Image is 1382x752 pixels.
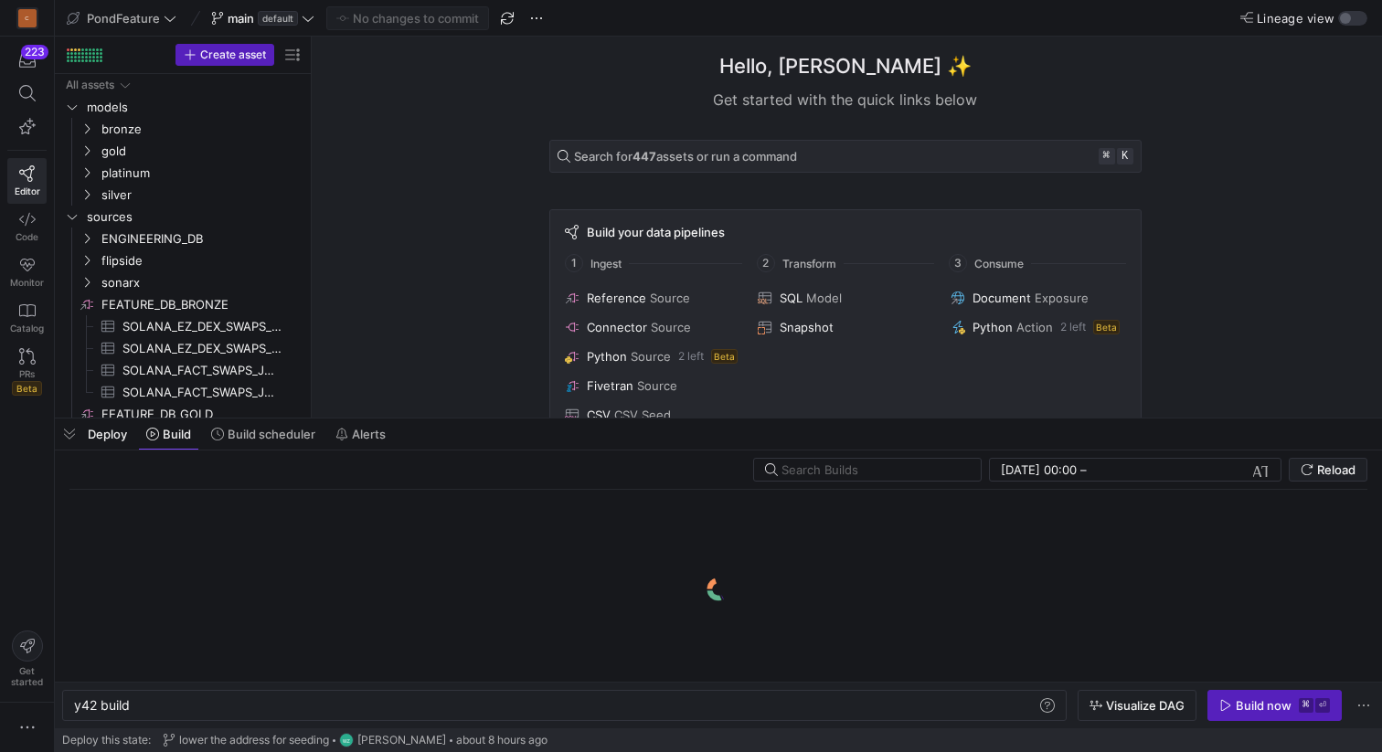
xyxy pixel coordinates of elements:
span: [PERSON_NAME] [357,734,446,747]
span: Beta [711,349,738,364]
a: Catalog [7,295,47,341]
span: Source [637,378,677,393]
span: PondFeature [87,11,160,26]
span: Source [651,320,691,334]
span: Build your data pipelines [587,225,725,239]
div: Press SPACE to select this row. [62,381,303,403]
input: Search Builds [781,462,966,477]
span: Action [1016,320,1053,334]
button: FivetranSource [561,375,743,397]
div: Press SPACE to select this row. [62,74,303,96]
span: Source [650,291,690,305]
span: SOLANA_EZ_DEX_SWAPS_LATEST_30H​​​​​​​​​ [122,338,282,359]
a: Editor [7,158,47,204]
button: Alerts [327,418,394,450]
span: Build scheduler [228,427,315,441]
span: Code [16,231,38,242]
a: Monitor [7,249,47,295]
span: CSV [587,408,611,422]
span: Deploy [88,427,127,441]
button: Visualize DAG [1078,690,1196,721]
span: lower the address for seeding [179,734,329,747]
span: PRs [19,368,35,379]
div: Build now [1236,698,1292,713]
button: 223 [7,44,47,77]
button: DocumentExposure [947,287,1129,309]
span: Source [631,349,671,364]
button: PythonAction2 leftBeta [947,316,1129,338]
div: Press SPACE to select this row. [62,337,303,359]
a: SOLANA_EZ_DEX_SWAPS_LATEST_10D​​​​​​​​​ [62,315,303,337]
button: lower the address for seedingWZ[PERSON_NAME]about 8 hours ago [158,728,552,752]
a: FEATURE_DB_BRONZE​​​​​​​​ [62,293,303,315]
span: FEATURE_DB_BRONZE​​​​​​​​ [101,294,301,315]
span: Document [973,291,1031,305]
span: Get started [11,665,43,687]
span: sources [87,207,301,228]
div: Press SPACE to select this row. [62,271,303,293]
span: default [258,11,298,26]
span: SOLANA_FACT_SWAPS_JUPITER_SUMMARY_LATEST_10D​​​​​​​​​ [122,360,282,381]
button: Getstarted [7,623,47,694]
input: End datetime [1090,462,1210,477]
kbd: k [1117,148,1133,164]
span: 2 left [678,350,704,363]
span: Monitor [10,277,44,288]
span: CSV Seed [614,408,671,422]
h1: Hello, [PERSON_NAME] ✨ [719,51,972,81]
span: about 8 hours ago [456,734,547,747]
span: Reload [1317,462,1355,477]
div: Get started with the quick links below [549,89,1142,111]
div: 223 [21,45,48,59]
button: Build scheduler [203,418,324,450]
div: Press SPACE to select this row. [62,249,303,271]
div: Press SPACE to select this row. [62,140,303,162]
span: Beta [1093,320,1120,334]
span: – [1080,462,1087,477]
span: platinum [101,163,301,184]
span: y42 build [74,697,130,713]
span: FEATURE_DB_GOLD​​​​​​​​ [101,404,301,425]
span: Python [587,349,627,364]
span: SQL [780,291,803,305]
a: FEATURE_DB_GOLD​​​​​​​​ [62,403,303,425]
input: Start datetime [1001,462,1077,477]
span: Create asset [200,48,266,61]
div: Press SPACE to select this row. [62,118,303,140]
span: Reference [587,291,646,305]
span: models [87,97,301,118]
button: PondFeature [62,6,181,30]
kbd: ⌘ [1299,698,1313,713]
div: Press SPACE to select this row. [62,403,303,425]
span: Build [163,427,191,441]
button: Build now⌘⏎ [1207,690,1342,721]
div: Press SPACE to select this row. [62,184,303,206]
a: SOLANA_FACT_SWAPS_JUPITER_SUMMARY_LATEST_10D​​​​​​​​​ [62,359,303,381]
a: PRsBeta [7,341,47,403]
span: Visualize DAG [1106,698,1185,713]
a: SOLANA_FACT_SWAPS_JUPITER_SUMMARY_LATEST_30H​​​​​​​​​ [62,381,303,403]
button: Build [138,418,199,450]
button: Reload [1289,458,1367,482]
span: Exposure [1035,291,1089,305]
span: SOLANA_FACT_SWAPS_JUPITER_SUMMARY_LATEST_30H​​​​​​​​​ [122,382,282,403]
button: Create asset [175,44,274,66]
div: Press SPACE to select this row. [62,206,303,228]
a: SOLANA_EZ_DEX_SWAPS_LATEST_30H​​​​​​​​​ [62,337,303,359]
div: Press SPACE to select this row. [62,162,303,184]
span: flipside [101,250,301,271]
button: ReferenceSource [561,287,743,309]
button: PythonSource2 leftBeta [561,345,743,367]
span: Deploy this state: [62,734,151,747]
button: SQLModel [754,287,936,309]
span: main [228,11,254,26]
div: Press SPACE to select this row. [62,96,303,118]
span: Alerts [352,427,386,441]
a: Code [7,204,47,249]
span: Model [806,291,842,305]
div: Press SPACE to select this row. [62,293,303,315]
span: Fivetran [587,378,633,393]
div: WZ [339,733,354,747]
span: Lineage view [1257,11,1334,26]
a: C [7,3,47,34]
